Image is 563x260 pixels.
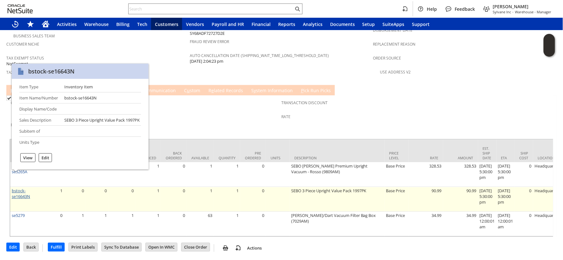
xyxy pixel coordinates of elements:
td: 0 [515,187,533,212]
svg: Shortcuts [27,20,34,28]
a: Tech [133,18,151,30]
svg: Home [42,20,49,28]
img: Checked [6,95,12,101]
td: [DATE] 5:30:00 pm [478,162,496,187]
span: [DATE] 2:04:23 pm [190,58,223,64]
td: 0 [86,187,108,212]
a: Order Source [373,55,401,61]
td: 0 [161,212,187,236]
td: Base Price [385,162,408,187]
div: Rate [413,155,438,160]
a: Rate [282,114,291,119]
td: 1 [86,212,108,236]
span: Analytics [303,21,323,27]
td: 0 [108,187,135,212]
a: Vendors [182,18,208,30]
div: Location [538,155,558,160]
div: Pre Ordered [245,151,261,160]
a: Fraud Review Error [190,39,229,44]
a: bstock-se16643N [12,188,30,199]
div: Inventory Item [64,84,93,90]
div: SEBO 3 Piece Upright Value Pack 1997PK [64,117,140,123]
div: Edit [39,153,52,162]
td: 1 [34,187,64,212]
td: 0 [161,162,187,187]
a: Actions [245,245,264,251]
span: Oracle Guided Learning Widget. To move around, please hold and drag [544,46,555,57]
span: - [513,10,514,14]
a: Promotion [11,122,33,128]
span: e [211,87,214,93]
td: Base Price [385,187,408,212]
td: Headquarters [533,162,563,187]
td: 0 [515,212,533,236]
svg: Recent Records [11,20,19,28]
img: print.svg [222,244,229,252]
a: Items [9,87,25,94]
td: 0 [515,162,533,187]
svg: Search [294,5,301,13]
div: Quantity [219,155,235,160]
a: Business Sales Team [13,33,55,39]
span: Financial [252,21,271,27]
span: Documents [330,21,355,27]
td: 1 [187,162,214,187]
a: Recent Records [8,18,23,30]
a: Replacement reason [373,41,416,47]
span: Vendors [186,21,204,27]
div: bstock-se16643N [64,95,97,101]
input: Edit [7,243,19,251]
div: ETA [501,155,510,160]
div: Description [294,155,380,160]
div: Ship Cost [520,151,528,160]
span: SY68ADF72727D2E [190,30,225,36]
div: Item Name/Number [19,95,59,101]
td: 0 [240,162,266,187]
a: Billing [112,18,133,30]
td: 0 [240,187,266,212]
div: Available [191,155,209,160]
td: 1 [108,162,135,187]
a: Tax Exemption Document URL [6,70,66,75]
a: Tax Exempt Status [6,55,44,61]
td: [DATE] 5:30:00 pm [478,187,496,212]
img: add-record.svg [234,244,242,252]
td: 34.99 [443,212,478,236]
td: 90.99 [408,187,443,212]
td: 34.99 [408,212,443,236]
td: 1 [214,162,240,187]
span: NotExempt [6,61,28,67]
td: 1 [135,162,161,187]
input: Search [129,5,294,13]
a: Transaction Discount [282,100,328,105]
svg: logo [8,4,33,13]
div: bstock-se16643N [28,67,74,75]
span: I [10,87,12,93]
span: SuiteApps [383,21,405,27]
div: Subitem of [19,128,59,134]
span: Warehouse - Manager [515,10,552,14]
span: Warehouse [84,21,109,27]
span: Setup [362,21,375,27]
span: Reports [278,21,295,27]
span: P [301,87,304,93]
span: Payroll and HR [212,21,244,27]
a: Auto Cancellation Date (shipping_wait_time_long_threshold_date) [190,53,329,58]
td: 1 [187,187,214,212]
div: Est. Ship Date [483,146,492,160]
div: Price Level [389,151,404,160]
a: Warehouse [80,18,112,30]
a: Customers [151,18,182,30]
input: Close Order [182,243,210,251]
span: Support [412,21,430,27]
a: System Information [250,87,294,94]
input: Open In WMC [146,243,177,251]
span: y [254,87,256,93]
a: Pick Run Picks [299,87,332,94]
span: Sylvane Inc [493,10,511,14]
a: SuiteApps [379,18,408,30]
td: 1 [86,162,108,187]
td: 63 [187,212,214,236]
td: [PERSON_NAME]/Dart Vacuum Filter Bag Box (7029AM) [290,212,385,236]
td: 328.53 [408,162,443,187]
